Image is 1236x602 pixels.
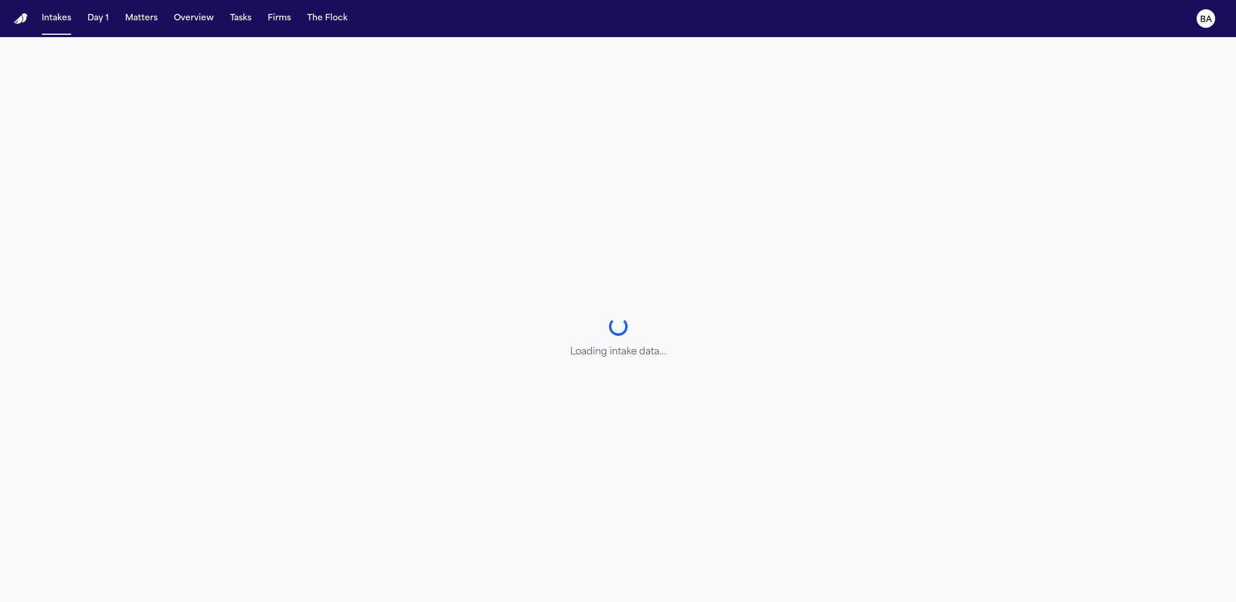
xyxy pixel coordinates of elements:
text: BA [1200,16,1212,24]
button: Overview [169,8,218,29]
button: Matters [121,8,162,29]
button: Day 1 [83,8,114,29]
button: Firms [263,8,296,29]
button: The Flock [302,8,352,29]
p: Loading intake data... [570,345,666,359]
button: Intakes [37,8,76,29]
a: Home [14,13,28,24]
button: Tasks [225,8,256,29]
img: Finch Logo [14,13,28,24]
